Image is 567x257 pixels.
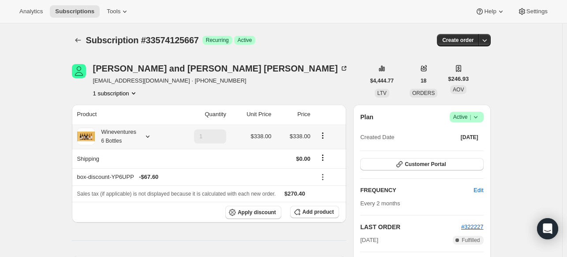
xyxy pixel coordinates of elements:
div: Open Intercom Messenger [537,218,558,239]
span: Analytics [19,8,43,15]
span: [DATE] [360,236,378,245]
span: Add product [302,208,334,215]
span: $0.00 [296,155,311,162]
button: Edit [468,183,489,197]
span: $338.00 [290,133,310,140]
button: $4,444.77 [365,75,399,87]
span: AOV [453,87,464,93]
button: Product actions [316,131,330,140]
th: Product [72,105,173,124]
span: Create order [442,37,474,44]
span: Active [453,113,480,121]
span: Lauren and Hinson Arwood [72,64,86,78]
span: | [470,113,471,121]
span: Sales tax (if applicable) is not displayed because it is calculated with each new order. [77,191,276,197]
h2: LAST ORDER [360,223,461,231]
button: Apply discount [225,206,281,219]
th: Unit Price [229,105,274,124]
button: Analytics [14,5,48,18]
span: $4,444.77 [370,77,394,84]
span: Tools [107,8,120,15]
button: [DATE] [455,131,484,144]
div: [PERSON_NAME] and [PERSON_NAME] [PERSON_NAME] [93,64,349,73]
span: Recurring [206,37,229,44]
button: Create order [437,34,479,46]
span: [DATE] [461,134,478,141]
span: Created Date [360,133,394,142]
h2: Plan [360,113,373,121]
span: Subscription #33574125667 [86,35,199,45]
span: $338.00 [251,133,272,140]
small: 6 Bottles [101,138,122,144]
th: Quantity [172,105,229,124]
span: $246.93 [448,75,469,83]
span: LTV [377,90,387,96]
div: box-discount-YP6UPP [77,173,311,181]
button: Product actions [93,89,138,98]
span: [EMAIL_ADDRESS][DOMAIN_NAME] · [PHONE_NUMBER] [93,76,349,85]
button: 18 [415,75,432,87]
button: Shipping actions [316,153,330,163]
span: Apply discount [238,209,276,216]
span: 18 [421,77,426,84]
button: Subscriptions [72,34,84,46]
span: - $67.60 [139,173,158,181]
button: #322227 [461,223,484,231]
span: ORDERS [412,90,435,96]
button: Help [470,5,510,18]
span: Active [238,37,252,44]
th: Price [274,105,313,124]
span: Subscriptions [55,8,94,15]
span: Help [484,8,496,15]
th: Shipping [72,149,173,168]
button: Settings [512,5,553,18]
button: Add product [290,206,339,218]
div: Wineventures [95,128,136,145]
button: Tools [101,5,134,18]
button: Customer Portal [360,158,483,170]
span: Fulfilled [462,237,480,244]
span: Every 2 months [360,200,400,207]
span: Edit [474,186,483,195]
h2: FREQUENCY [360,186,474,195]
a: #322227 [461,223,484,230]
span: Customer Portal [405,161,446,168]
span: Settings [526,8,548,15]
button: Subscriptions [50,5,100,18]
span: $270.40 [284,190,305,197]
